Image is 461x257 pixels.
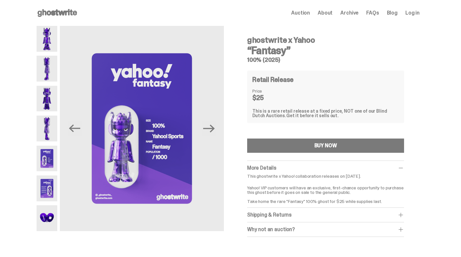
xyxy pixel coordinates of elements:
img: Yahoo-HG---4.png [37,116,57,141]
img: Yahoo-HG---5.png [37,146,57,172]
img: Yahoo-HG---3.png [37,86,57,112]
div: BUY NOW [314,143,337,148]
a: About [318,10,333,16]
span: More Details [247,164,276,171]
dt: Price [252,89,285,93]
a: Log in [405,10,420,16]
a: Auction [291,10,310,16]
div: Why not an auction? [247,226,404,233]
a: FAQs [366,10,379,16]
h3: “Fantasy” [247,45,404,56]
h4: ghostwrite x Yahoo [247,36,404,44]
a: Archive [340,10,358,16]
img: Yahoo-HG---2.png [37,56,57,82]
h5: 100% (2025) [247,57,404,63]
dd: $25 [252,95,285,101]
button: Previous [68,121,82,136]
h4: Retail Release [252,76,293,83]
img: Yahoo-HG---6.png [37,175,57,201]
button: BUY NOW [247,139,404,153]
div: This is a rare retail release at a fixed price, NOT one of our Blind Dutch Auctions. [252,109,399,118]
img: Yahoo-HG---7.png [37,205,57,231]
div: Shipping & Returns [247,212,404,218]
button: Next [202,121,216,136]
span: Get it before it sells out. [286,113,339,118]
img: Yahoo-HG---5.png [60,26,224,231]
p: Yahoo! VIP customers will have an exclusive, first-chance opportunity to purchase this ghost befo... [247,181,404,204]
img: Yahoo-HG---1.png [37,26,57,52]
a: Blog [387,10,398,16]
p: This ghostwrite x Yahoo! collaboration releases on [DATE]. [247,174,404,178]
